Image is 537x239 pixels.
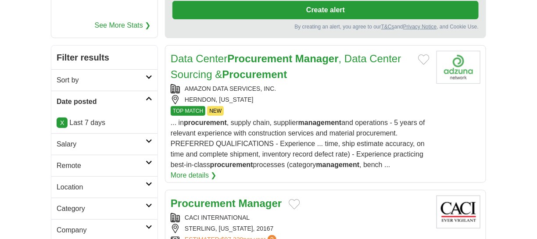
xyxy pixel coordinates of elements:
[171,95,430,104] div: HERNDON, [US_STATE]
[57,182,146,193] h2: Location
[185,214,250,221] a: CACI INTERNATIONAL
[57,139,146,150] h2: Salary
[51,176,158,198] a: Location
[57,118,68,128] a: X
[298,119,342,126] strong: management
[207,106,224,116] span: NEW
[172,1,479,19] button: Create alert
[239,197,282,209] strong: Manager
[210,161,253,168] strong: procurement
[57,118,152,128] p: Last 7 days
[57,203,146,214] h2: Category
[222,68,287,80] strong: Procurement
[171,170,217,181] a: More details ❯
[227,53,292,64] strong: Procurement
[171,53,401,80] a: Data CenterProcurement Manager, Data Center Sourcing &Procurement
[51,133,158,155] a: Salary
[95,20,151,31] a: See More Stats ❯
[184,119,227,126] strong: procurement
[171,197,236,209] strong: Procurement
[51,46,158,69] h2: Filter results
[316,161,360,168] strong: management
[171,84,430,93] div: AMAZON DATA SERVICES, INC.
[295,53,339,64] strong: Manager
[437,51,480,84] img: Company logo
[57,161,146,171] h2: Remote
[51,69,158,91] a: Sort by
[171,197,282,209] a: Procurement Manager
[171,119,425,168] span: ... in , supply chain, supplier and operations - 5 years of relevant experience with construction...
[289,199,300,210] button: Add to favorite jobs
[51,155,158,176] a: Remote
[171,106,205,116] span: TOP MATCH
[381,24,394,30] a: T&Cs
[172,23,479,31] div: By creating an alert, you agree to our and , and Cookie Use.
[403,24,437,30] a: Privacy Notice
[437,196,480,228] img: CACI International logo
[57,96,146,107] h2: Date posted
[57,75,146,86] h2: Sort by
[171,224,430,233] div: STERLING, [US_STATE], 20167
[51,91,158,112] a: Date posted
[57,225,146,235] h2: Company
[51,198,158,219] a: Category
[418,54,430,65] button: Add to favorite jobs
